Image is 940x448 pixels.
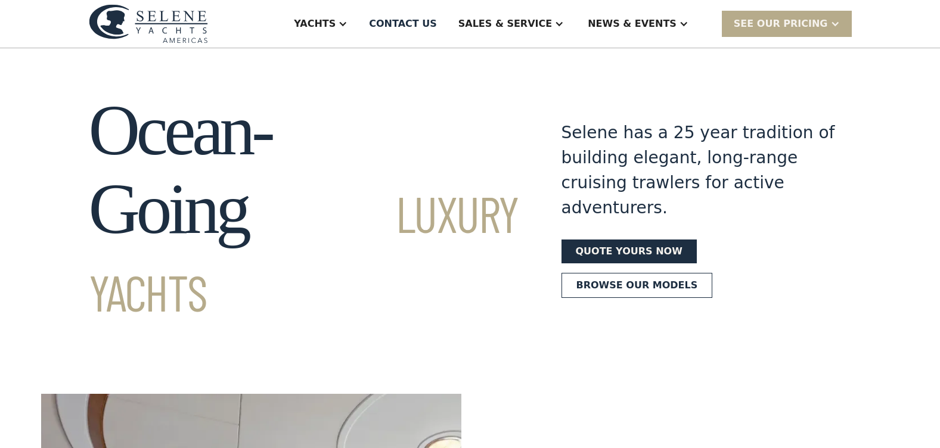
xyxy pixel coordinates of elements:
[89,91,519,327] h1: Ocean-Going
[588,17,677,31] div: News & EVENTS
[89,183,519,322] span: Luxury Yachts
[294,17,336,31] div: Yachts
[722,11,852,36] div: SEE Our Pricing
[561,120,836,220] div: Selene has a 25 year tradition of building elegant, long-range cruising trawlers for active adven...
[734,17,828,31] div: SEE Our Pricing
[89,4,208,43] img: logo
[369,17,437,31] div: Contact US
[458,17,552,31] div: Sales & Service
[561,239,697,263] a: Quote yours now
[561,273,713,298] a: Browse our models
